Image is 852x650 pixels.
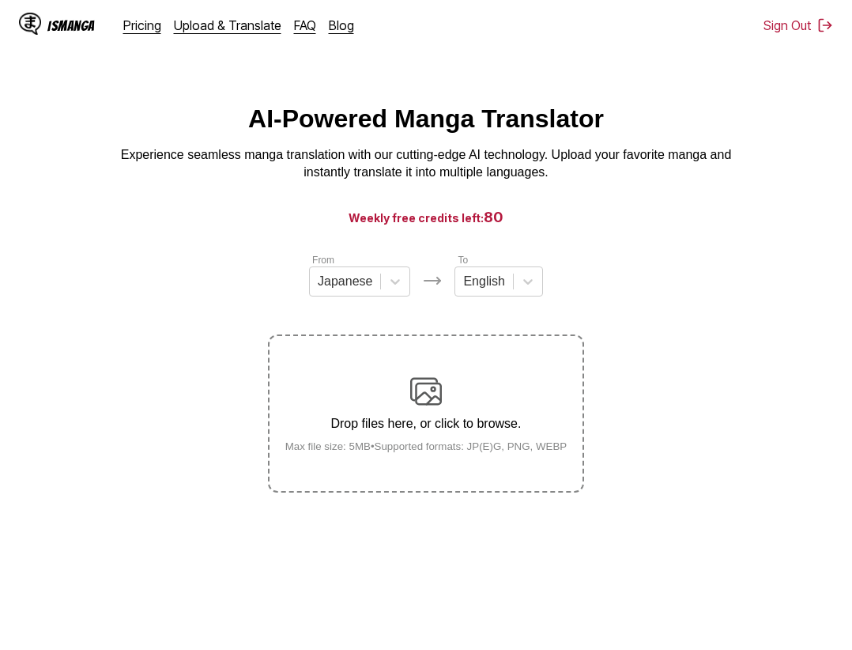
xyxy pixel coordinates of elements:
img: Sign out [817,17,833,33]
button: Sign Out [763,17,833,33]
small: Max file size: 5MB • Supported formats: JP(E)G, PNG, WEBP [273,440,580,452]
span: 80 [484,209,503,225]
h1: AI-Powered Manga Translator [248,104,604,134]
a: Upload & Translate [174,17,281,33]
a: Blog [329,17,354,33]
h3: Weekly free credits left: [38,207,814,227]
label: To [458,255,468,266]
p: Experience seamless manga translation with our cutting-edge AI technology. Upload your favorite m... [110,146,742,182]
img: Languages icon [423,271,442,290]
p: Drop files here, or click to browse. [273,417,580,431]
div: IsManga [47,18,95,33]
a: FAQ [294,17,316,33]
img: IsManga Logo [19,13,41,35]
label: From [312,255,334,266]
a: Pricing [123,17,161,33]
a: IsManga LogoIsManga [19,13,123,38]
